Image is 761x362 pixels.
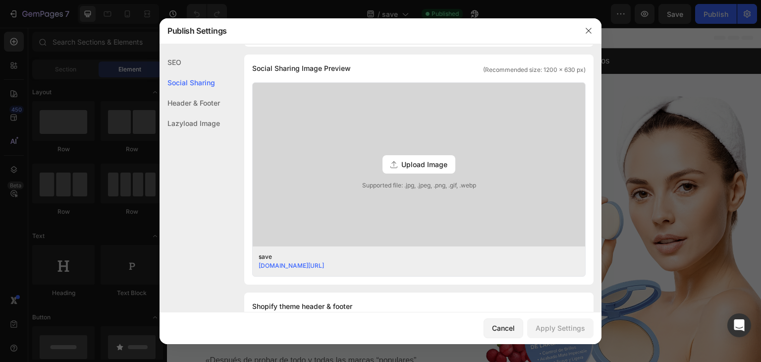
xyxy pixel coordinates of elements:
[160,52,220,72] div: SEO
[78,217,225,229] p: Controla el exceso de grasa al instante
[185,27,443,39] p: Más de 2.120 reseñas de 5 estrellas | Envío gratuito en todos los pedidos
[401,159,447,170] span: Upload Image
[527,318,594,338] button: Apply Settings
[35,326,256,355] p: «Después de probar de todo y todas las marcas “populares”, finalmente encontré una marca que ente...
[94,285,196,309] a: ¡PIDE AHORA!
[253,181,585,190] span: Supported file: .jpg, .jpeg, .png, .gif, .webp
[78,256,225,268] p: Acabado radiante y natural
[160,18,576,44] div: Publish Settings
[41,168,153,177] strong: Efecto Soft Focus profesional
[160,113,220,133] div: Lazyload Image
[252,301,586,312] div: Shopify theme header & footer
[483,65,586,74] span: (Recommended size: 1200 x 630 px)
[160,93,220,113] div: Header & Footer
[727,313,751,337] div: Open Intercom Messenger
[492,323,515,333] div: Cancel
[305,68,595,359] img: Alt Image
[43,57,248,145] strong: Belleza impecable que dura todo el día
[252,62,351,74] span: Social Sharing Image Preview
[117,293,172,301] strong: ¡PIDE AHORA!
[160,72,220,93] div: Social Sharing
[35,166,256,208] p: – minimiza la apariencia de poros y líneas finas, dejando un acabado aterciopelado digno de un fi...
[259,252,564,261] div: save
[536,323,585,333] div: Apply Settings
[484,318,523,338] button: Cancel
[259,262,324,269] a: [DOMAIN_NAME][URL]
[78,237,225,248] p: Impermeable y de larga duración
